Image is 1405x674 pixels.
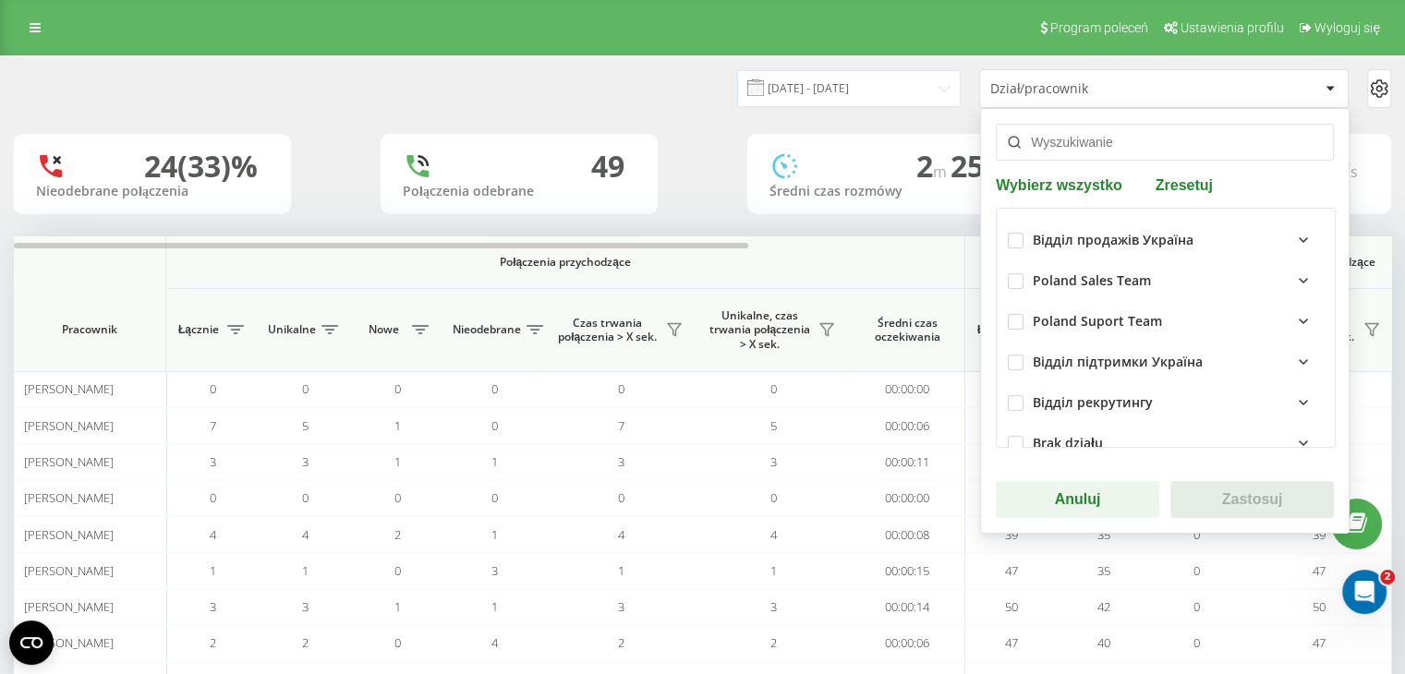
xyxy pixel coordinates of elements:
[618,380,624,397] span: 0
[850,444,965,480] td: 00:00:11
[990,81,1211,97] div: Dział/pracownik
[1170,481,1334,518] button: Zastosuj
[850,516,965,552] td: 00:00:08
[491,634,498,651] span: 4
[1342,570,1387,614] iframe: Intercom live chat
[996,124,1334,161] input: Wyszukiwanie
[1050,20,1148,35] span: Program poleceń
[1313,526,1326,543] span: 39
[394,634,401,651] span: 0
[1150,175,1218,193] button: Zresetuj
[850,407,965,443] td: 00:00:06
[210,453,216,470] span: 3
[1033,273,1151,289] div: Poland Sales Team
[1097,526,1110,543] span: 35
[618,562,624,579] span: 1
[618,526,624,543] span: 4
[770,380,777,397] span: 0
[975,322,1021,337] span: Łącznie
[770,562,777,579] span: 1
[770,526,777,543] span: 4
[1313,598,1326,615] span: 50
[36,184,269,199] div: Nieodebrane połączenia
[1350,162,1358,182] span: s
[933,162,951,182] span: m
[1097,598,1110,615] span: 42
[453,322,521,337] span: Nieodebrane
[916,146,951,186] span: 2
[618,453,624,470] span: 3
[491,562,498,579] span: 3
[268,322,316,337] span: Unikalne
[770,634,777,651] span: 2
[302,562,309,579] span: 1
[394,526,401,543] span: 2
[1314,20,1380,35] span: Wyloguj się
[24,417,114,434] span: [PERSON_NAME]
[24,380,114,397] span: [PERSON_NAME]
[24,453,114,470] span: [PERSON_NAME]
[24,526,114,543] span: [PERSON_NAME]
[144,149,258,184] div: 24 (33)%
[1005,562,1018,579] span: 47
[1193,526,1200,543] span: 0
[850,625,965,661] td: 00:00:06
[30,322,150,337] span: Pracownik
[210,562,216,579] span: 1
[770,598,777,615] span: 3
[24,634,114,651] span: [PERSON_NAME]
[24,489,114,506] span: [PERSON_NAME]
[394,489,401,506] span: 0
[1097,634,1110,651] span: 40
[491,489,498,506] span: 0
[491,526,498,543] span: 1
[302,526,309,543] span: 4
[394,417,401,434] span: 1
[1380,570,1395,584] span: 2
[1193,598,1200,615] span: 0
[9,620,54,665] button: Open CMP widget
[302,598,309,615] span: 3
[1033,233,1193,248] div: Відділ продажів Україна
[24,562,114,579] span: [PERSON_NAME]
[1033,314,1162,330] div: Poland Suport Team
[1033,436,1103,451] div: Brak działu
[1313,562,1326,579] span: 47
[1313,634,1326,651] span: 47
[770,417,777,434] span: 5
[850,480,965,516] td: 00:00:00
[996,481,1159,518] button: Anuluj
[491,453,498,470] span: 1
[769,184,1002,199] div: Średni czas rozmówy
[394,453,401,470] span: 1
[214,255,916,270] span: Połączenia przychodzące
[1193,562,1200,579] span: 0
[491,417,498,434] span: 0
[302,634,309,651] span: 2
[210,634,216,651] span: 2
[770,489,777,506] span: 0
[491,380,498,397] span: 0
[1193,634,1200,651] span: 0
[1097,562,1110,579] span: 35
[850,371,965,407] td: 00:00:00
[618,598,624,615] span: 3
[707,308,813,352] span: Unikalne, czas trwania połączenia > X sek.
[770,453,777,470] span: 3
[302,453,309,470] span: 3
[951,146,991,186] span: 25
[210,526,216,543] span: 4
[176,322,222,337] span: Łącznie
[1005,634,1018,651] span: 47
[360,322,406,337] span: Nowe
[403,184,636,199] div: Połączenia odebrane
[850,553,965,589] td: 00:00:15
[210,380,216,397] span: 0
[996,175,1128,193] button: Wybierz wszystko
[1033,395,1153,411] div: Відділ рекрутингу
[1005,598,1018,615] span: 50
[491,598,498,615] span: 1
[302,489,309,506] span: 0
[850,589,965,625] td: 00:00:14
[554,316,660,344] span: Czas trwania połączenia > X sek.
